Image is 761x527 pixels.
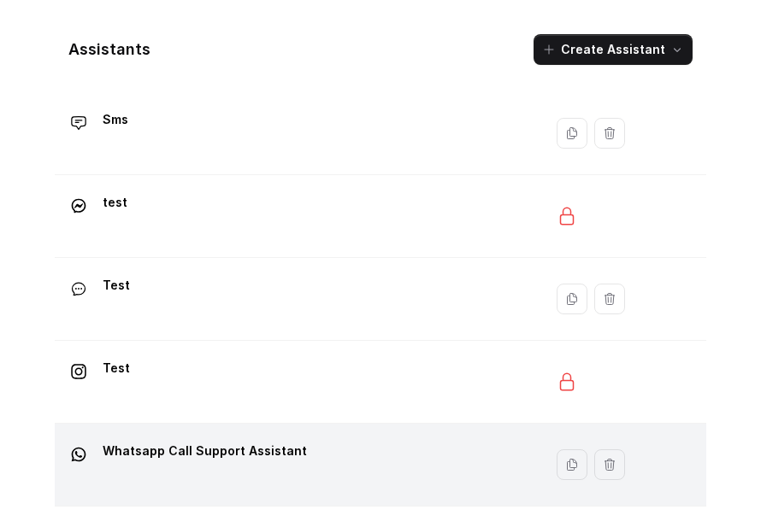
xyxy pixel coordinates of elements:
[103,354,130,382] p: Test
[103,272,130,299] p: Test
[103,189,127,216] p: test
[534,34,693,65] button: Create Assistant
[103,106,128,133] p: Sms
[103,437,307,465] p: Whatsapp Call Support Assistant
[68,36,150,63] h1: Assistants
